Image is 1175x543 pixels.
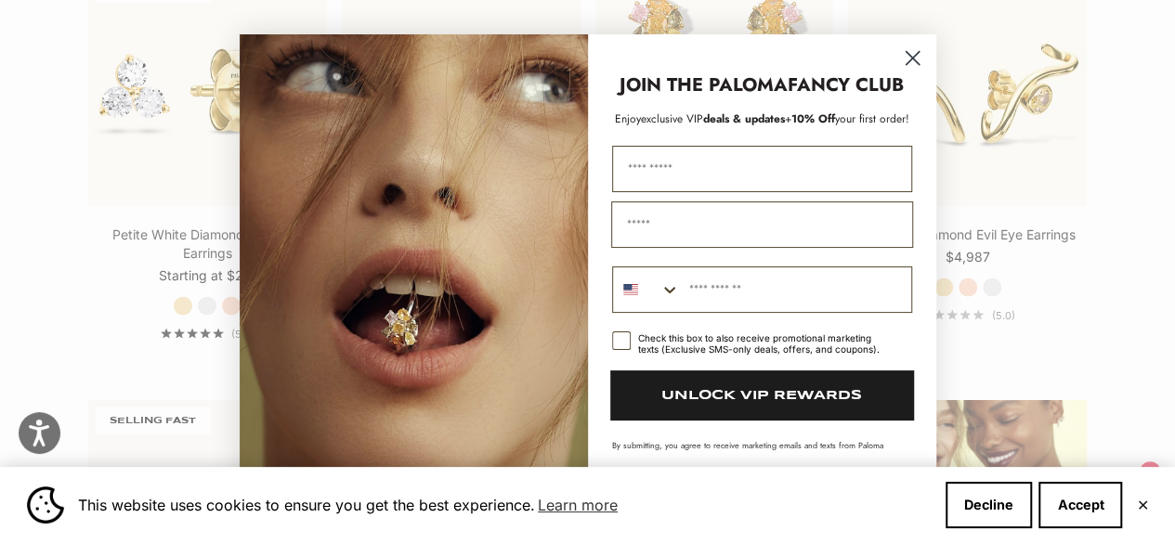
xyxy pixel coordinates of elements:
[612,146,912,192] input: First Name
[612,439,912,482] p: By submitting, you agree to receive marketing emails and texts from Paloma Diamonds. Msg rates ma...
[946,482,1032,528] button: Decline
[611,201,913,248] input: Email
[610,370,914,420] button: UNLOCK VIP REWARDS
[638,332,890,355] div: Check this box to also receive promotional marketing texts (Exclusive SMS-only deals, offers, and...
[620,71,788,98] strong: JOIN THE PALOMA
[623,282,638,297] img: United States
[1136,499,1148,511] button: Close
[27,486,64,524] img: Cookie banner
[78,491,931,519] span: This website uses cookies to ensure you get the best experience.
[896,42,929,74] button: Close dialog
[785,110,909,127] span: + your first order!
[680,267,911,312] input: Phone Number
[613,267,680,312] button: Search Countries
[535,491,620,519] a: Learn more
[641,110,703,127] span: exclusive VIP
[791,110,835,127] span: 10% Off
[240,34,588,510] img: Loading...
[641,110,785,127] span: deals & updates
[788,71,904,98] strong: FANCY CLUB
[615,110,641,127] span: Enjoy
[1038,482,1122,528] button: Accept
